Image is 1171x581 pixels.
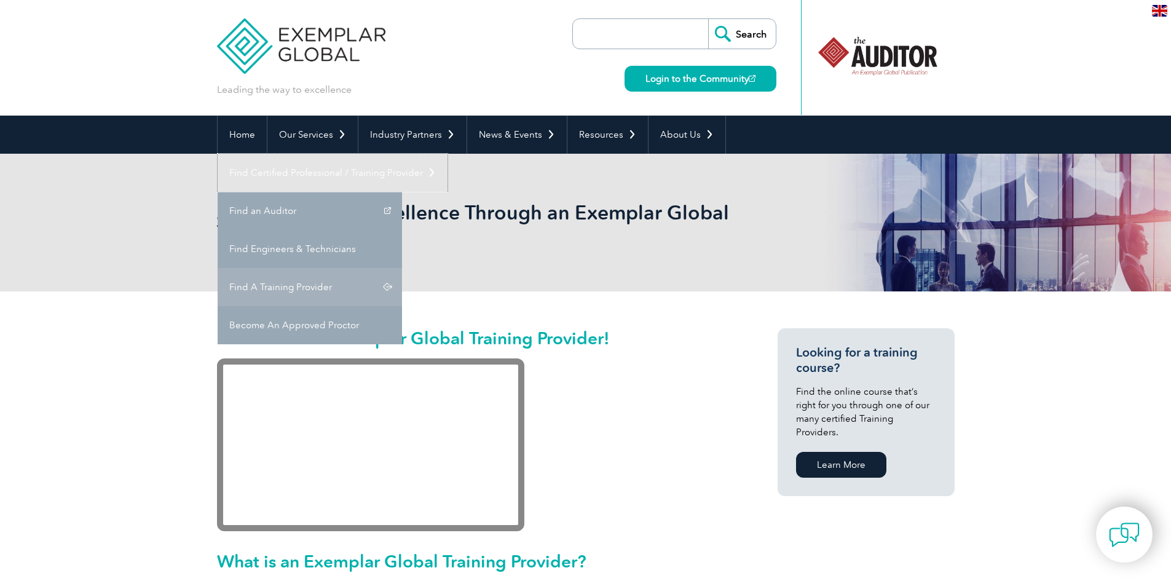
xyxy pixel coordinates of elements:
[358,116,467,154] a: Industry Partners
[218,306,402,344] a: Become An Approved Proctor
[267,116,358,154] a: Our Services
[217,83,352,97] p: Leading the way to excellence
[218,230,402,268] a: Find Engineers & Technicians
[467,116,567,154] a: News & Events
[625,66,776,92] a: Login to the Community
[217,358,524,531] iframe: Recognized Training Provider Graduates: World of Opportunities
[1109,520,1140,550] img: contact-chat.png
[218,116,267,154] a: Home
[796,345,936,376] h3: Looking for a training course?
[649,116,725,154] a: About Us
[218,192,402,230] a: Find an Auditor
[796,385,936,439] p: Find the online course that’s right for you through one of our many certified Training Providers.
[218,268,402,306] a: Find A Training Provider
[567,116,648,154] a: Resources
[217,328,733,348] h2: Learn from an Exemplar Global Training Provider!
[217,551,733,571] h2: What is an Exemplar Global Training Provider?
[217,203,733,242] h2: Achieve Career Excellence Through an Exemplar Global Training Course
[708,19,776,49] input: Search
[749,75,755,82] img: open_square.png
[1152,5,1167,17] img: en
[796,452,886,478] a: Learn More
[218,154,448,192] a: Find Certified Professional / Training Provider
